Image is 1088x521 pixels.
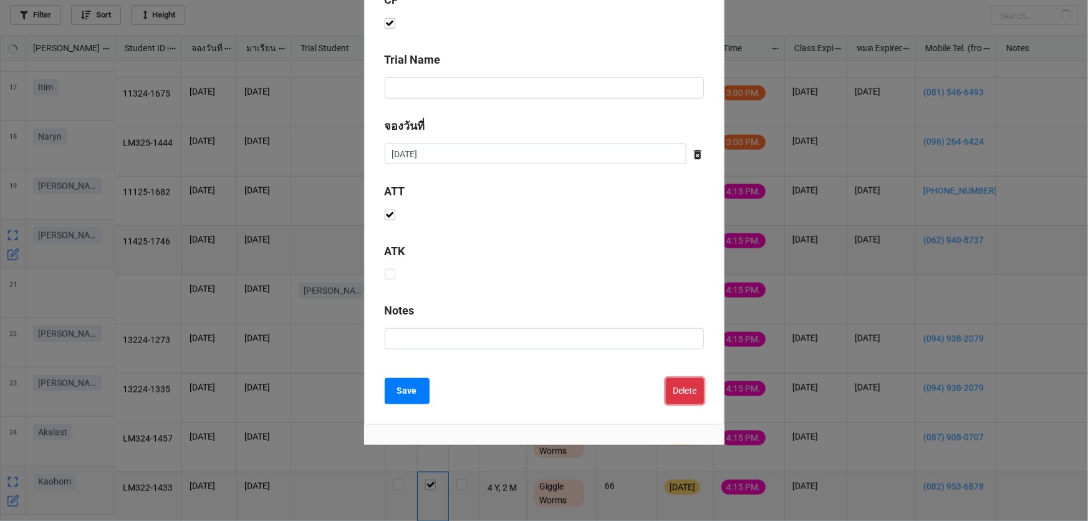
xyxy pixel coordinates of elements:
[385,144,686,165] input: Date
[385,243,405,260] label: ATK
[385,378,430,404] button: Save
[385,117,425,135] label: จองวันที่
[385,183,405,200] label: ATT
[666,378,704,404] button: Delete
[385,51,441,69] label: Trial Name
[385,302,415,319] label: Notes
[397,384,417,397] b: Save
